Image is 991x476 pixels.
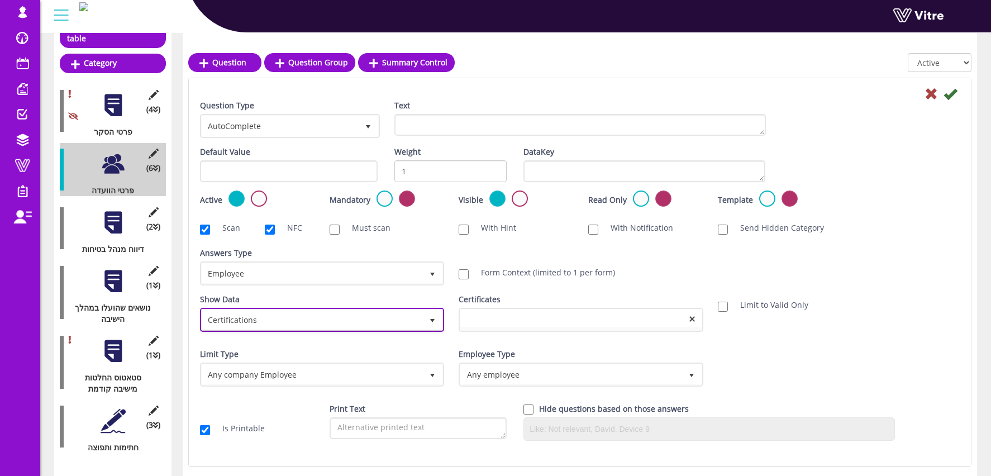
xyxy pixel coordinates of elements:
input: With Notification [588,225,598,235]
label: Limit to Valid Only [729,299,808,311]
span: select [682,364,702,384]
label: Must scan [341,222,390,234]
div: סטאטוס החלטות מישיבה קודמת [60,372,158,394]
label: Certificates [459,294,501,305]
label: Template [718,194,753,206]
a: Summary Control [358,53,455,72]
label: Question Type [200,100,254,111]
a: Category [60,54,166,73]
span: (3 ) [146,420,160,431]
span: Employee [202,263,422,283]
label: Default Value [200,146,250,158]
input: Send Hidden Category [718,225,728,235]
input: NFC [265,225,275,235]
input: Limit to Valid Only [718,302,728,312]
span: AutoComplete [202,116,358,136]
a: Summary data table [60,18,166,48]
span: (2 ) [146,221,160,232]
label: Limit Type [200,349,239,360]
span: Certifications [202,310,422,330]
label: With Hint [470,222,516,234]
label: Print Text [330,403,365,415]
label: Send Hidden Category [729,222,824,234]
span: select [422,263,442,283]
input: Is Printable [200,425,210,435]
input: Must scan [330,225,340,235]
span: (6 ) [146,163,160,174]
div: פרטי הסקר [60,126,158,137]
a: Question [188,53,261,72]
input: With Hint [459,225,469,235]
label: Hide questions based on those answers [539,403,689,415]
span: (1 ) [146,280,160,291]
span: clear [688,315,697,323]
div: פרטי הוועדה [60,185,158,196]
div: חתימות ותפוצה [60,442,158,453]
label: Weight [394,146,421,158]
span: select [422,364,442,384]
label: NFC [276,222,302,234]
input: Hide question based on answer [523,404,533,415]
span: (4 ) [146,104,160,115]
img: bc18c294-771c-4c12-b1e8-80edb8675e47.png [79,2,88,11]
span: Any company Employee [202,364,422,384]
label: DataKey [523,146,554,158]
a: Question Group [264,53,355,72]
div: נושאים שהועלו במהלך הישיבה [60,302,158,325]
label: Show Data [200,294,240,305]
span: select [422,310,442,330]
label: Active [200,194,222,206]
label: Read Only [588,194,627,206]
label: Form Context (limited to 1 per form) [470,267,615,278]
label: With Notification [599,222,673,234]
label: Text [394,100,410,111]
span: select [358,116,378,136]
span: Any employee [460,364,681,384]
label: Scan [211,222,240,234]
input: Scan [200,225,210,235]
label: Mandatory [330,194,370,206]
input: Form Context (limited to 1 per form) [459,269,469,279]
span: (1 ) [146,350,160,361]
label: Answers Type [200,247,252,259]
input: Like: Not relevant, David, Device 9 [527,421,892,437]
label: Is Printable [211,423,265,434]
label: Visible [459,194,483,206]
label: Employee Type [459,349,515,360]
div: דיווח מנהל בטיחות [60,244,158,255]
